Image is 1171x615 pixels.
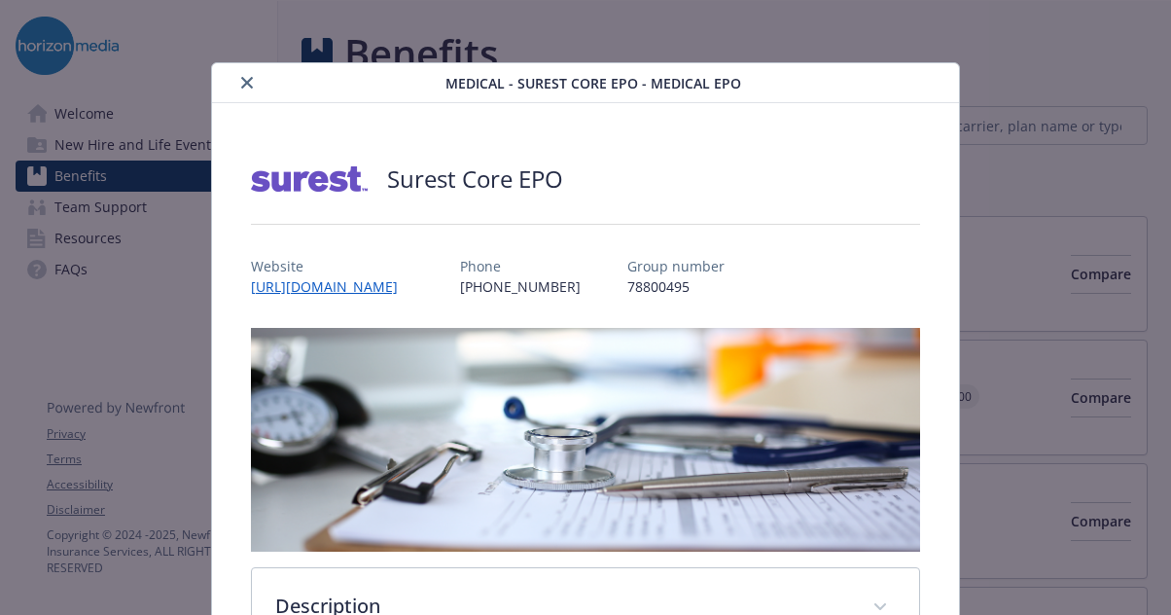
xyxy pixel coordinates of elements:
[235,71,259,94] button: close
[460,276,581,297] p: [PHONE_NUMBER]
[251,277,413,296] a: [URL][DOMAIN_NAME]
[387,163,563,196] h2: Surest Core EPO
[460,256,581,276] p: Phone
[627,256,725,276] p: Group number
[251,256,413,276] p: Website
[445,73,741,93] span: Medical - Surest Core EPO - Medical EPO
[627,276,725,297] p: 78800495
[251,150,368,208] img: Surest
[251,328,921,552] img: banner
